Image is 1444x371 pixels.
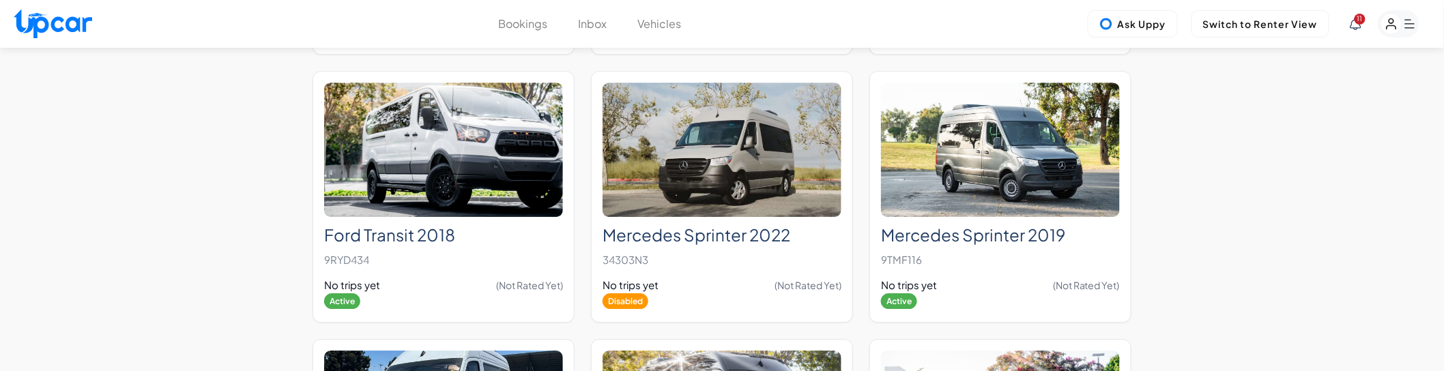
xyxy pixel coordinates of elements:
[603,83,841,217] img: Mercedes Sprinter 2022
[499,16,548,32] button: Bookings
[603,225,841,245] h2: Mercedes Sprinter 2022
[324,293,360,309] span: Active
[579,16,607,32] button: Inbox
[1053,278,1120,292] span: (Not Rated Yet)
[881,225,1120,245] h2: Mercedes Sprinter 2019
[881,278,937,293] span: No trips yet
[603,250,841,269] p: 34303N3
[324,83,563,217] img: Ford Transit 2018
[603,278,659,293] span: No trips yet
[324,250,563,269] p: 9RYD434
[638,16,682,32] button: Vehicles
[881,250,1120,269] p: 9TMF116
[496,278,563,292] span: (Not Rated Yet)
[1192,10,1329,38] button: Switch to Renter View
[881,83,1120,217] img: Mercedes Sprinter 2019
[324,278,380,293] span: No trips yet
[775,278,841,292] span: (Not Rated Yet)
[603,293,648,309] span: Disabled
[14,9,92,38] img: Upcar Logo
[324,225,563,245] h2: Ford Transit 2018
[881,293,917,309] span: Active
[1099,17,1113,31] img: Uppy
[1088,10,1178,38] button: Ask Uppy
[1355,14,1366,25] span: You have new notifications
